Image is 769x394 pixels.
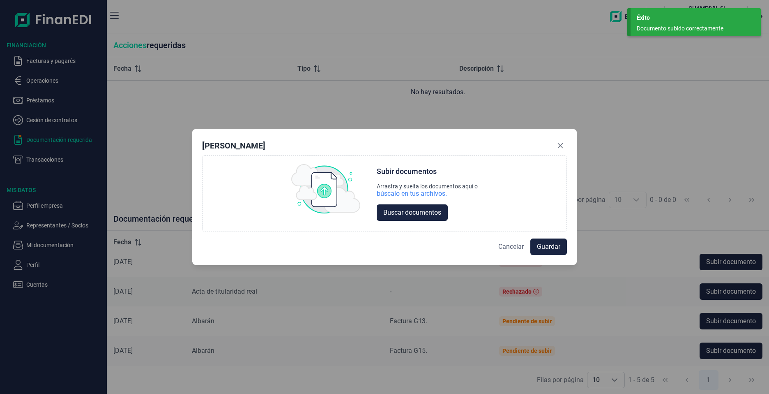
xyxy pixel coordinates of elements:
[537,242,560,252] span: Guardar
[492,239,530,255] button: Cancelar
[554,139,567,152] button: Close
[291,164,360,213] img: upload img
[377,167,437,176] div: Subir documentos
[377,190,447,198] div: búscalo en tus archivos.
[530,239,567,255] button: Guardar
[377,183,478,190] div: Arrastra y suelta los documentos aquí o
[383,208,441,218] span: Buscar documentos
[377,204,448,221] button: Buscar documentos
[637,14,755,22] div: Éxito
[202,140,265,151] div: [PERSON_NAME]
[637,24,748,33] div: Documento subido correctamente
[377,190,478,198] div: búscalo en tus archivos.
[498,242,524,252] span: Cancelar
